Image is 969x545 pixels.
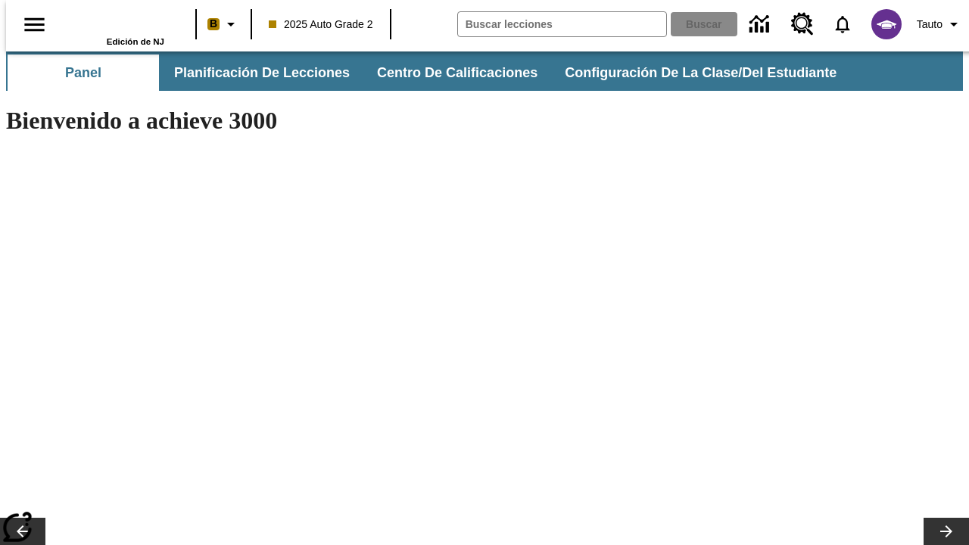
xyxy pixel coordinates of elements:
button: Planificación de lecciones [162,54,362,91]
span: Edición de NJ [107,37,164,46]
img: avatar image [871,9,902,39]
div: Subbarra de navegación [6,54,850,91]
input: Buscar campo [458,12,666,36]
a: Portada [66,7,164,37]
h1: Bienvenido a achieve 3000 [6,107,660,135]
span: B [210,14,217,33]
span: Planificación de lecciones [174,64,350,82]
span: Configuración de la clase/del estudiante [565,64,837,82]
button: Configuración de la clase/del estudiante [553,54,849,91]
div: Portada [66,5,164,46]
a: Centro de información [740,4,782,45]
button: Carrusel de lecciones, seguir [924,518,969,545]
span: Tauto [917,17,943,33]
button: Centro de calificaciones [365,54,550,91]
span: 2025 Auto Grade 2 [269,17,373,33]
button: Panel [8,54,159,91]
button: Boost El color de la clase es anaranjado claro. Cambiar el color de la clase. [201,11,246,38]
span: Panel [65,64,101,82]
div: Subbarra de navegación [6,51,963,91]
a: Notificaciones [823,5,862,44]
button: Perfil/Configuración [911,11,969,38]
a: Centro de recursos, Se abrirá en una pestaña nueva. [782,4,823,45]
button: Escoja un nuevo avatar [862,5,911,44]
button: Abrir el menú lateral [12,2,57,47]
span: Centro de calificaciones [377,64,537,82]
